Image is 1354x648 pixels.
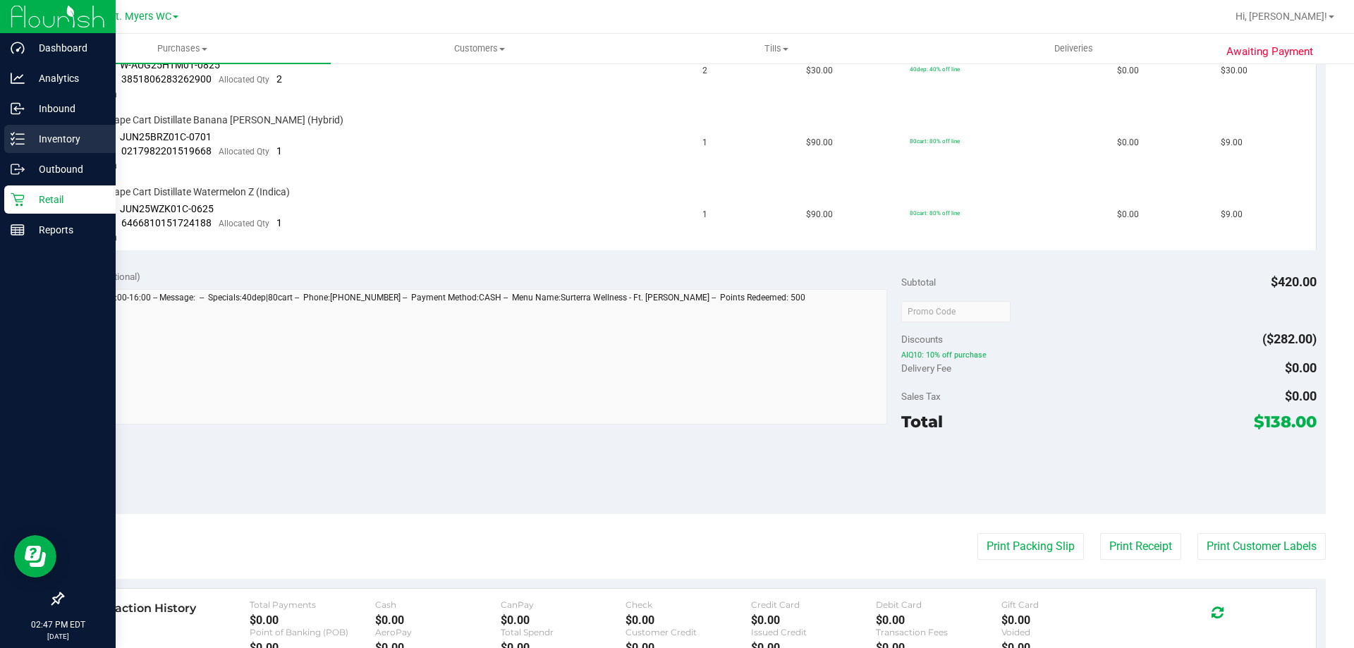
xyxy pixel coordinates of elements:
[1221,208,1243,221] span: $9.00
[751,599,877,610] div: Credit Card
[331,34,628,63] a: Customers
[1035,42,1112,55] span: Deliveries
[121,217,212,228] span: 6466810151724188
[375,613,501,627] div: $0.00
[120,203,214,214] span: JUN25WZK01C-0625
[751,613,877,627] div: $0.00
[250,599,375,610] div: Total Payments
[1221,64,1248,78] span: $30.00
[626,627,751,637] div: Customer Credit
[81,114,343,127] span: FT 1g Vape Cart Distillate Banana [PERSON_NAME] (Hybrid)
[1262,331,1317,346] span: ($282.00)
[25,161,109,178] p: Outbound
[1117,208,1139,221] span: $0.00
[876,613,1001,627] div: $0.00
[276,145,282,157] span: 1
[702,136,707,149] span: 1
[25,221,109,238] p: Reports
[81,185,290,199] span: FT 1g Vape Cart Distillate Watermelon Z (Indica)
[14,535,56,577] iframe: Resource center
[25,100,109,117] p: Inbound
[11,192,25,207] inline-svg: Retail
[806,64,833,78] span: $30.00
[1117,64,1139,78] span: $0.00
[11,132,25,146] inline-svg: Inventory
[806,208,833,221] span: $90.00
[925,34,1222,63] a: Deliveries
[628,34,925,63] a: Tills
[501,599,626,610] div: CanPay
[25,70,109,87] p: Analytics
[121,145,212,157] span: 0217982201519668
[702,64,707,78] span: 2
[806,136,833,149] span: $90.00
[1117,136,1139,149] span: $0.00
[1001,627,1127,637] div: Voided
[1236,11,1327,22] span: Hi, [PERSON_NAME]!
[876,627,1001,637] div: Transaction Fees
[751,627,877,637] div: Issued Credit
[876,599,1001,610] div: Debit Card
[901,350,1316,360] span: AIQ10: 10% off purchase
[120,131,212,142] span: JUN25BRZ01C-0701
[219,75,269,85] span: Allocated Qty
[11,102,25,116] inline-svg: Inbound
[250,613,375,627] div: $0.00
[626,613,751,627] div: $0.00
[1001,599,1127,610] div: Gift Card
[11,162,25,176] inline-svg: Outbound
[121,73,212,85] span: 3851806283262900
[501,613,626,627] div: $0.00
[219,147,269,157] span: Allocated Qty
[1271,274,1317,289] span: $420.00
[977,533,1084,560] button: Print Packing Slip
[1001,613,1127,627] div: $0.00
[501,627,626,637] div: Total Spendr
[901,301,1011,322] input: Promo Code
[1285,360,1317,375] span: $0.00
[1285,389,1317,403] span: $0.00
[11,71,25,85] inline-svg: Analytics
[25,130,109,147] p: Inventory
[25,39,109,56] p: Dashboard
[110,11,171,23] span: Ft. Myers WC
[34,34,331,63] a: Purchases
[910,66,960,73] span: 40dep: 40% off line
[250,627,375,637] div: Point of Banking (POB)
[901,391,941,402] span: Sales Tax
[6,631,109,642] p: [DATE]
[1197,533,1326,560] button: Print Customer Labels
[11,41,25,55] inline-svg: Dashboard
[276,73,282,85] span: 2
[1221,136,1243,149] span: $9.00
[626,599,751,610] div: Check
[910,137,960,145] span: 80cart: 80% off line
[331,42,627,55] span: Customers
[901,326,943,352] span: Discounts
[1254,412,1317,432] span: $138.00
[219,219,269,228] span: Allocated Qty
[34,42,331,55] span: Purchases
[120,59,220,71] span: W-AUG25HTM01-0825
[901,412,943,432] span: Total
[901,362,951,374] span: Delivery Fee
[702,208,707,221] span: 1
[6,618,109,631] p: 02:47 PM EDT
[375,599,501,610] div: Cash
[1100,533,1181,560] button: Print Receipt
[628,42,924,55] span: Tills
[1226,44,1313,60] span: Awaiting Payment
[901,276,936,288] span: Subtotal
[910,209,960,216] span: 80cart: 80% off line
[25,191,109,208] p: Retail
[11,223,25,237] inline-svg: Reports
[276,217,282,228] span: 1
[375,627,501,637] div: AeroPay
